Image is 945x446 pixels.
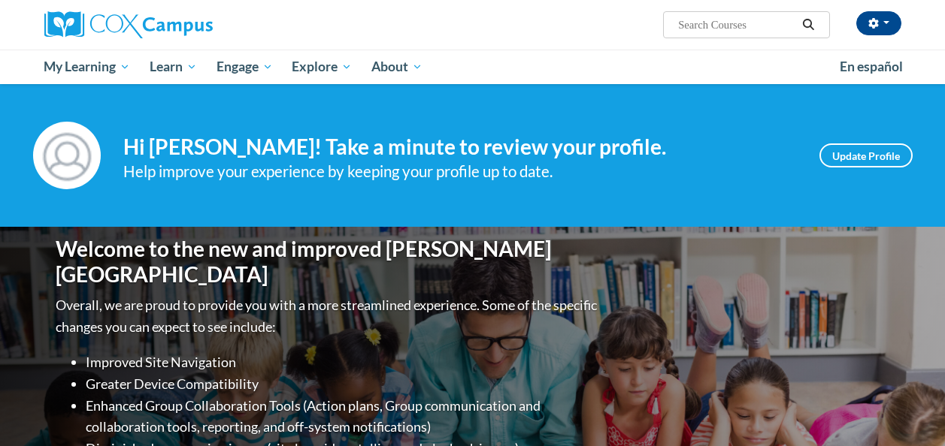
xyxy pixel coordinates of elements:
span: Explore [292,58,352,76]
img: Cox Campus [44,11,213,38]
button: Search [797,16,819,34]
a: Engage [207,50,283,84]
a: About [362,50,432,84]
li: Enhanced Group Collaboration Tools (Action plans, Group communication and collaboration tools, re... [86,395,601,438]
li: Greater Device Compatibility [86,373,601,395]
a: Explore [282,50,362,84]
h1: Welcome to the new and improved [PERSON_NAME][GEOGRAPHIC_DATA] [56,237,601,287]
div: Help improve your experience by keeping your profile up to date. [123,159,797,184]
button: Account Settings [856,11,901,35]
span: About [371,58,423,76]
a: Cox Campus [44,11,315,38]
span: Learn [150,58,197,76]
li: Improved Site Navigation [86,351,601,373]
div: Main menu [33,50,913,84]
a: Update Profile [819,143,913,167]
input: Search Courses [677,16,797,34]
h4: Hi [PERSON_NAME]! Take a minute to review your profile. [123,134,797,160]
img: Profile Image [33,122,101,189]
span: My Learning [44,58,130,76]
iframe: Button to launch messaging window [885,386,933,434]
span: Engage [217,58,273,76]
a: En español [830,51,913,83]
a: Learn [140,50,207,84]
p: Overall, we are proud to provide you with a more streamlined experience. Some of the specific cha... [56,294,601,338]
span: En español [840,59,903,74]
a: My Learning [35,50,141,84]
